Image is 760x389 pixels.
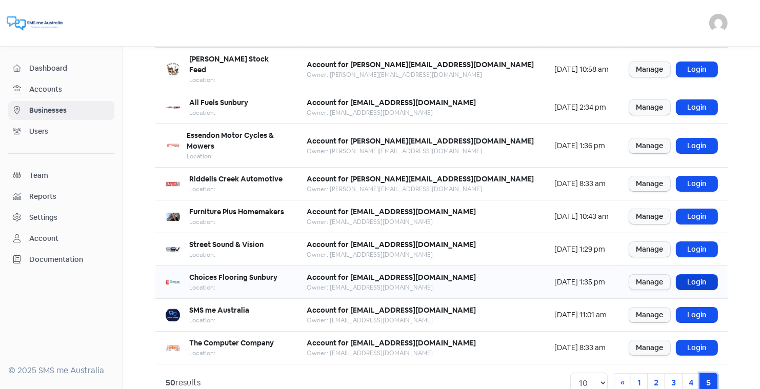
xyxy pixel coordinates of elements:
div: [DATE] 1:36 pm [554,140,609,151]
div: Owner: [EMAIL_ADDRESS][DOMAIN_NAME] [307,283,476,292]
img: c9725dbc-9a51-43ea-b06c-1daee92c75dc-250x250.png [166,177,180,191]
b: Riddells Creek Automotive [189,174,283,183]
a: Manage [629,138,670,153]
div: [DATE] 1:29 pm [554,244,609,255]
div: Location: [189,217,284,227]
a: Login [676,138,717,153]
a: Manage [629,242,670,257]
a: Users [8,122,114,141]
div: [DATE] 10:58 am [554,64,609,75]
img: c1c240e4-5a11-45df-90b8-9c3a0c0e2680-250x250.png [166,100,180,115]
div: [DATE] 2:34 pm [554,102,609,113]
div: Location: [189,75,286,85]
a: Login [676,242,717,257]
div: Location: [189,316,249,325]
div: Owner: [EMAIL_ADDRESS][DOMAIN_NAME] [307,250,476,259]
div: Settings [29,212,57,223]
b: [PERSON_NAME] Stock Feed [189,54,269,74]
div: Owner: [EMAIL_ADDRESS][DOMAIN_NAME] [307,316,476,325]
span: Accounts [29,84,110,95]
b: Account for [PERSON_NAME][EMAIL_ADDRESS][DOMAIN_NAME] [307,174,534,183]
div: [DATE] 10:43 am [554,211,609,222]
div: Location: [187,152,286,161]
a: Manage [629,62,670,77]
b: Essendon Motor Cycles & Mowers [187,131,274,151]
img: 0385b875-dc3f-465e-b1c0-29d7f0f11d62-250x250.png [166,308,180,322]
div: Account [29,233,58,244]
div: [DATE] 8:33 am [554,178,609,189]
span: Documentation [29,254,110,265]
div: Owner: [PERSON_NAME][EMAIL_ADDRESS][DOMAIN_NAME] [307,147,534,156]
b: Account for [EMAIL_ADDRESS][DOMAIN_NAME] [307,338,476,347]
a: Manage [629,340,670,355]
a: Reports [8,187,114,206]
div: Location: [189,250,264,259]
span: Team [29,170,110,181]
span: Users [29,126,110,137]
img: 1ccc6674-949f-4ca0-b8db-3724e34040cf-250x250.png [166,341,180,355]
img: 70513ab9-6cfd-4232-98b6-d908e2e96a56-250x250.png [166,62,180,76]
b: All Fuels Sunbury [189,98,248,107]
a: Login [676,340,717,355]
div: [DATE] 11:01 am [554,310,609,320]
b: Account for [EMAIL_ADDRESS][DOMAIN_NAME] [307,273,476,282]
span: « [621,377,625,388]
b: The Computer Company [189,338,274,347]
div: [DATE] 1:35 pm [554,277,609,288]
img: 9d6c9876-0982-4647-bab7-a5ceb9c12ed6-250x250.png [166,242,180,257]
a: Team [8,166,114,185]
b: Account for [PERSON_NAME][EMAIL_ADDRESS][DOMAIN_NAME] [307,136,534,146]
a: Documentation [8,250,114,269]
a: Dashboard [8,59,114,78]
a: Account [8,229,114,248]
div: Owner: [EMAIL_ADDRESS][DOMAIN_NAME] [307,108,476,117]
img: 8382608e-6d3e-4573-9ff3-b6dd60c6b098-250x250.png [166,210,180,224]
b: Account for [EMAIL_ADDRESS][DOMAIN_NAME] [307,240,476,249]
b: Account for [EMAIL_ADDRESS][DOMAIN_NAME] [307,305,476,315]
div: [DATE] 8:33 am [554,342,609,353]
b: Choices Flooring Sunbury [189,273,277,282]
a: Manage [629,176,670,191]
a: Accounts [8,80,114,99]
div: Location: [189,185,283,194]
a: Manage [629,308,670,322]
a: Login [676,100,717,115]
span: Businesses [29,105,110,116]
div: Owner: [EMAIL_ADDRESS][DOMAIN_NAME] [307,349,476,358]
b: Account for [EMAIL_ADDRESS][DOMAIN_NAME] [307,207,476,216]
div: Owner: [PERSON_NAME][EMAIL_ADDRESS][DOMAIN_NAME] [307,185,534,194]
div: Location: [189,349,274,358]
b: Account for [PERSON_NAME][EMAIL_ADDRESS][DOMAIN_NAME] [307,60,534,69]
span: Reports [29,191,110,202]
b: SMS me Australia [189,305,249,315]
div: © 2025 SMS me Australia [8,364,114,377]
a: Login [676,275,717,290]
div: Location: [189,283,277,292]
div: Owner: [EMAIL_ADDRESS][DOMAIN_NAME] [307,217,476,227]
a: Manage [629,100,670,115]
a: Businesses [8,101,114,120]
span: Dashboard [29,63,110,74]
img: 12666a30-c45c-4461-b611-c942322ac24d-250x250.png [166,138,180,153]
div: results [166,377,201,389]
a: Login [676,209,717,224]
a: Settings [8,208,114,227]
b: Street Sound & Vision [189,240,264,249]
a: Login [676,62,717,77]
a: Login [676,176,717,191]
div: Location: [189,108,248,117]
b: Account for [EMAIL_ADDRESS][DOMAIN_NAME] [307,98,476,107]
a: Login [676,308,717,322]
b: Furniture Plus Homemakers [189,207,284,216]
a: Manage [629,275,670,290]
div: Owner: [PERSON_NAME][EMAIL_ADDRESS][DOMAIN_NAME] [307,70,534,79]
strong: 50 [166,377,175,388]
img: b9bc24ec-b9b0-40d0-a281-459edceb269e-250x250.png [166,275,180,290]
img: User [709,14,728,32]
a: Manage [629,209,670,224]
